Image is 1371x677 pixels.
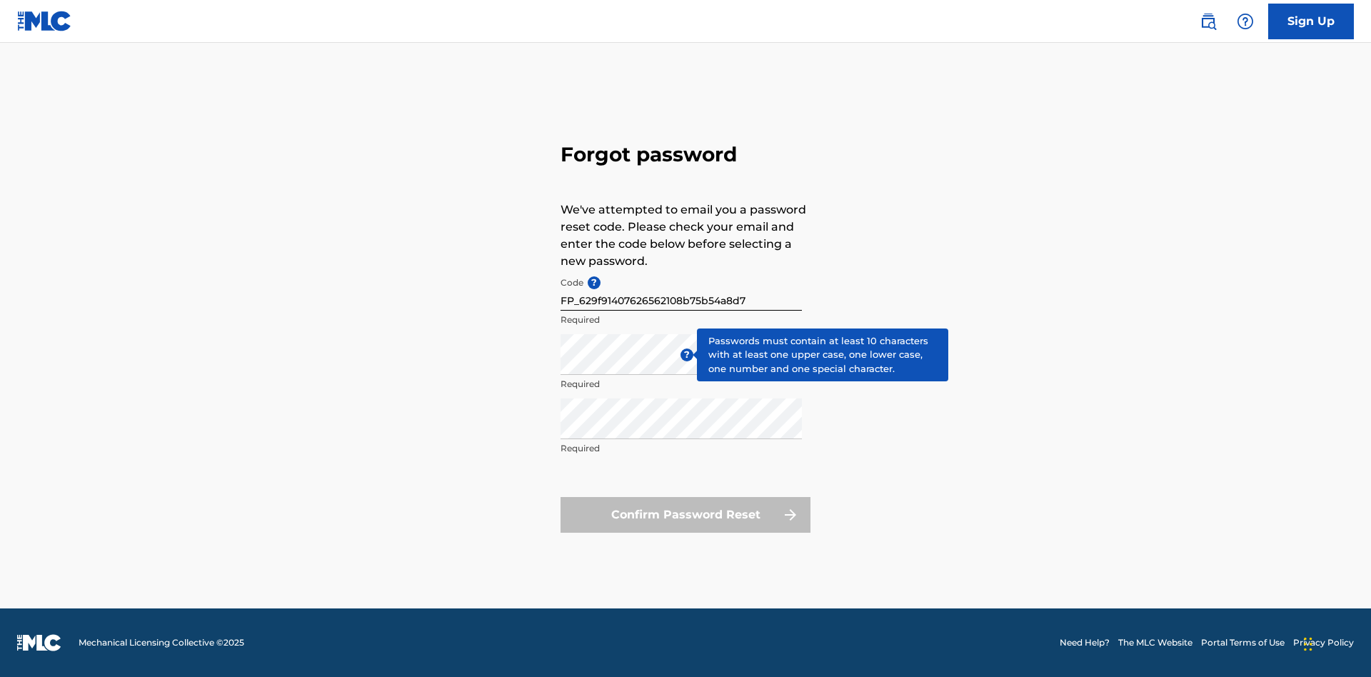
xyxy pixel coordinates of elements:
span: ? [681,348,693,361]
img: logo [17,634,61,651]
a: Need Help? [1060,636,1110,649]
iframe: Chat Widget [1300,608,1371,677]
p: We've attempted to email you a password reset code. Please check your email and enter the code be... [561,201,810,270]
div: Help [1231,7,1260,36]
img: MLC Logo [17,11,72,31]
a: Portal Terms of Use [1201,636,1285,649]
img: help [1237,13,1254,30]
p: Required [561,442,802,455]
div: Drag [1304,623,1312,666]
p: Required [561,314,802,326]
h3: Forgot password [561,142,810,167]
a: The MLC Website [1118,636,1192,649]
a: Privacy Policy [1293,636,1354,649]
img: search [1200,13,1217,30]
span: ? [588,276,601,289]
span: Mechanical Licensing Collective © 2025 [79,636,244,649]
a: Sign Up [1268,4,1354,39]
p: Required [561,378,802,391]
a: Public Search [1194,7,1222,36]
